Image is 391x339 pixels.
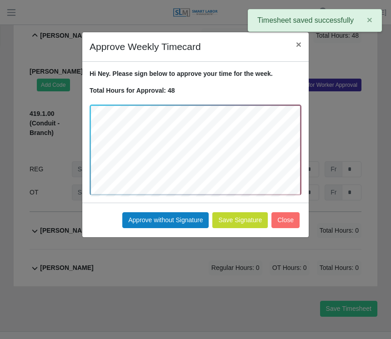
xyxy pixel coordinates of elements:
span: × [367,15,372,25]
div: Timesheet saved successfully [248,9,382,32]
button: Close [271,212,300,228]
strong: Hi Ney. Please sign below to approve your time for the week. [90,70,273,77]
strong: Total Hours for Approval: 48 [90,87,175,94]
button: Close [289,32,309,56]
h4: Approve Weekly Timecard [90,40,201,54]
button: Save Signature [212,212,268,228]
button: Approve without Signature [122,212,209,228]
span: × [296,39,301,50]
